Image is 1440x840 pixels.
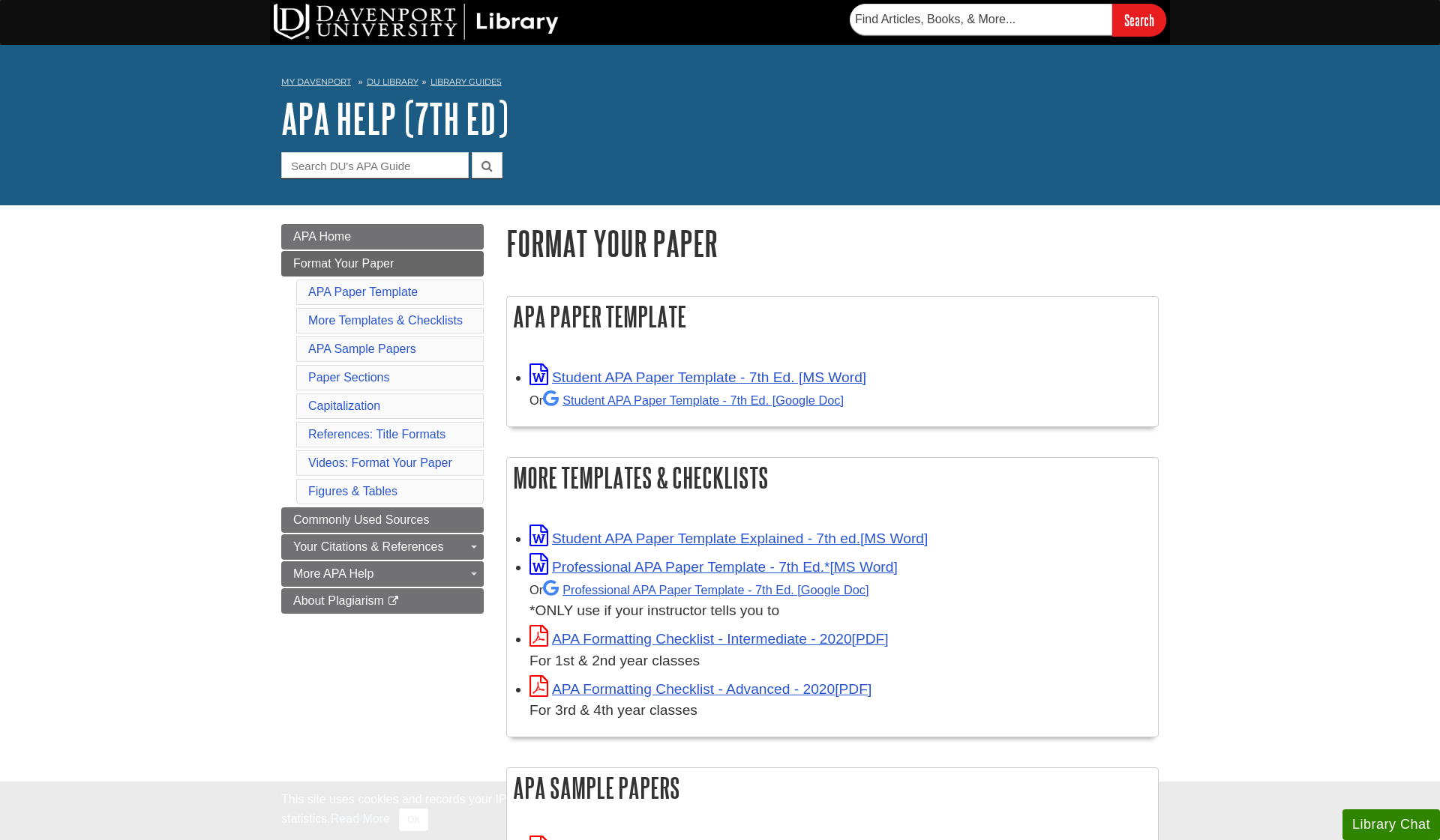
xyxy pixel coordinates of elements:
a: APA Sample Papers [308,342,416,355]
img: DU Library [274,4,559,40]
a: APA Paper Template [308,285,418,298]
a: Capitalization [308,399,380,412]
form: Searches DU Library's articles, books, and more [850,4,1166,36]
div: This site uses cookies and records your IP address for usage statistics. Additionally, we use Goo... [281,791,1159,831]
a: More APA Help [281,561,484,587]
h2: APA Sample Papers [507,768,1158,808]
a: Link opens in new window [529,681,871,697]
h1: Format Your Paper [506,224,1159,262]
a: Your Citations & References [281,534,484,560]
button: Library Chat [1342,809,1440,840]
i: This link opens in a new window [387,596,400,606]
div: Guide Page Menu [281,224,484,614]
a: Library Guides [430,76,502,87]
input: Search [1112,4,1166,36]
a: Videos: Format Your Paper [308,456,452,469]
span: APA Home [293,230,351,243]
a: Format Your Paper [281,251,484,277]
h2: APA Paper Template [507,297,1158,336]
a: My Davenport [281,76,351,88]
a: Professional APA Paper Template - 7th Ed. [543,583,868,596]
span: Your Citations & References [293,540,443,553]
span: Format Your Paper [293,257,394,270]
button: Close [399,809,428,831]
a: DU Library [367,76,418,87]
a: Student APA Paper Template - 7th Ed. [Google Doc] [543,393,844,407]
h2: More Templates & Checklists [507,458,1158,498]
div: For 1st & 2nd year classes [529,650,1150,672]
div: For 3rd & 4th year classes [529,700,1150,722]
a: Link opens in new window [529,369,866,385]
a: Read More [331,812,390,825]
a: Link opens in new window [529,631,889,647]
a: About Plagiarism [281,588,484,614]
small: Or [529,393,844,407]
nav: breadcrumb [281,72,1159,96]
a: Link opens in new window [529,531,928,546]
input: Search DU's APA Guide [281,152,469,178]
a: Link opens in new window [529,559,898,575]
span: More APA Help [293,567,373,580]
a: Commonly Used Sources [281,507,484,533]
a: APA Help (7th Ed) [281,95,508,142]
a: APA Home [281,224,484,250]
small: Or [529,583,868,596]
div: *ONLY use if your instructor tells you to [529,578,1150,623]
span: About Plagiarism [293,594,384,607]
a: More Templates & Checklists [308,314,463,327]
a: Figures & Tables [308,485,397,498]
input: Find Articles, Books, & More... [850,4,1112,35]
a: References: Title Formats [308,428,445,441]
span: Commonly Used Sources [293,513,429,526]
a: Paper Sections [308,371,390,384]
